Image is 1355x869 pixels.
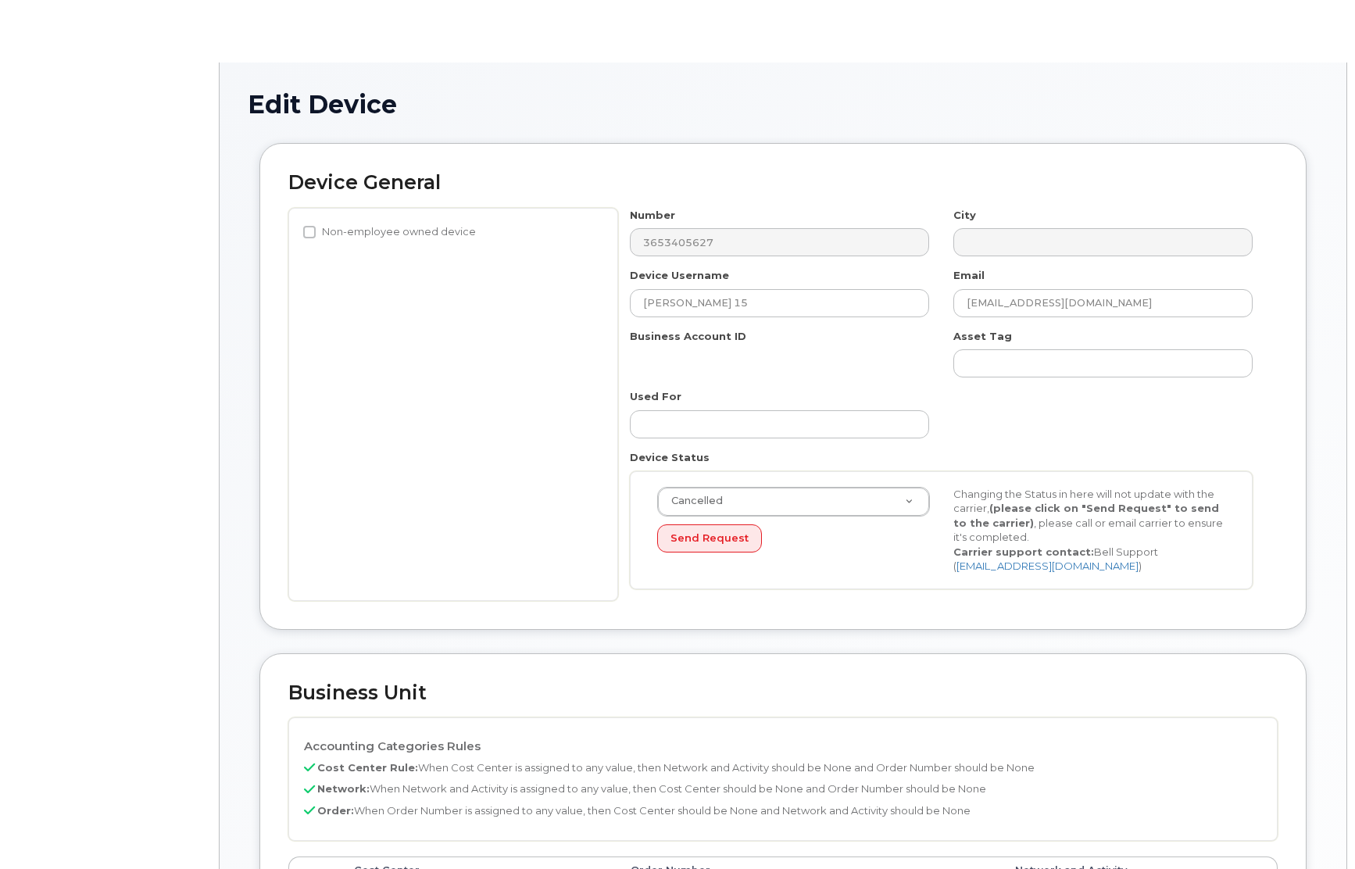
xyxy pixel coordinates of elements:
h2: Device General [288,172,1278,194]
button: Send Request [657,524,762,553]
a: Cancelled [658,488,929,516]
h4: Accounting Categories Rules [304,740,1262,753]
div: Changing the Status in here will not update with the carrier, , please call or email carrier to e... [942,487,1238,574]
p: When Cost Center is assigned to any value, then Network and Activity should be None and Order Num... [304,760,1262,775]
label: Asset Tag [953,329,1012,344]
span: Cancelled [662,494,723,508]
label: Email [953,268,985,283]
label: Device Status [630,450,710,465]
label: Device Username [630,268,729,283]
label: City [953,208,976,223]
label: Used For [630,389,681,404]
label: Number [630,208,675,223]
h1: Edit Device [248,91,1318,118]
input: Non-employee owned device [303,226,316,238]
p: When Network and Activity is assigned to any value, then Cost Center should be None and Order Num... [304,781,1262,796]
label: Non-employee owned device [303,223,476,241]
a: [EMAIL_ADDRESS][DOMAIN_NAME] [956,560,1139,572]
label: Business Account ID [630,329,746,344]
h2: Business Unit [288,682,1278,704]
b: Order: [317,804,354,817]
b: Cost Center Rule: [317,761,418,774]
b: Network: [317,782,370,795]
strong: Carrier support contact: [953,545,1094,558]
strong: (please click on "Send Request" to send to the carrier) [953,502,1219,529]
p: When Order Number is assigned to any value, then Cost Center should be None and Network and Activ... [304,803,1262,818]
